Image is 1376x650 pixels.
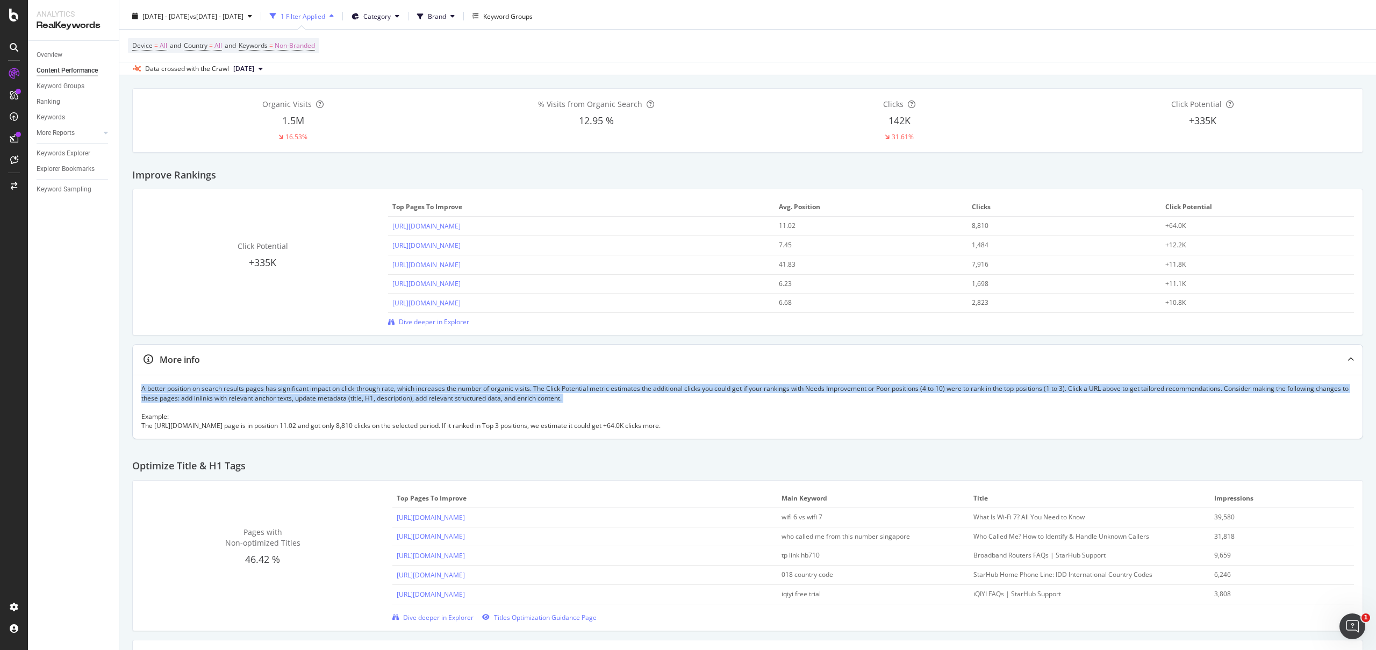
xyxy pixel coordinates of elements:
[37,184,91,195] div: Keyword Sampling
[239,41,268,50] span: Keywords
[1214,570,1336,580] div: 6,246
[209,41,213,50] span: =
[782,570,947,580] div: 018 country code
[1165,240,1331,250] div: +12.2K
[392,241,461,250] a: [URL][DOMAIN_NAME]
[281,12,325,21] div: 1 Filter Applied
[128,8,256,25] button: [DATE] - [DATE]vs[DATE] - [DATE]
[37,81,84,92] div: Keyword Groups
[233,64,254,74] span: 2025 Aug. 31st
[160,354,200,366] div: More info
[132,170,216,181] h2: Improve Rankings
[428,12,446,21] span: Brand
[538,99,642,109] span: % Visits from Organic Search
[37,127,101,139] a: More Reports
[973,551,1182,560] div: Broadband Routers FAQs | StarHub Support
[579,114,614,127] span: 12.95 %
[245,553,280,566] span: 46.42 %
[972,279,1138,289] div: 1,698
[392,613,474,622] a: Dive deeper in Explorer
[1214,551,1336,560] div: 9,659
[972,202,1153,212] span: Clicks
[154,41,158,50] span: =
[1165,279,1331,289] div: +11.1K
[397,513,465,522] a: [URL][DOMAIN_NAME]
[170,41,181,50] span: and
[1165,202,1347,212] span: Click Potential
[399,317,469,326] span: Dive deeper in Explorer
[973,532,1182,541] div: Who Called Me? How to Identify & Handle Unknown Callers
[37,65,98,76] div: Content Performance
[1361,613,1370,622] span: 1
[37,163,95,175] div: Explorer Bookmarks
[1165,221,1331,231] div: +64.0K
[972,240,1138,250] div: 1,484
[363,12,391,21] span: Category
[37,148,90,159] div: Keywords Explorer
[285,132,307,141] div: 16.53%
[141,384,1354,430] div: A better position on search results pages has significant impact on click-through rate, which inc...
[282,114,304,127] span: 1.5M
[972,260,1138,269] div: 7,916
[397,494,770,503] span: Top pages to improve
[262,99,312,109] span: Organic Visits
[392,202,768,212] span: Top pages to improve
[972,298,1138,308] div: 2,823
[37,9,110,19] div: Analytics
[1189,114,1216,127] span: +335K
[1214,589,1336,599] div: 3,808
[225,527,300,548] span: Pages with Non-optimized Titles
[482,613,597,622] a: Titles Optimization Guidance Page
[37,81,111,92] a: Keyword Groups
[37,19,110,32] div: RealKeywords
[973,570,1182,580] div: StarHub Home Phone Line: IDD International Country Codes
[37,184,111,195] a: Keyword Sampling
[275,38,315,53] span: Non-Branded
[779,279,945,289] div: 6.23
[397,590,465,599] a: [URL][DOMAIN_NAME]
[883,99,904,109] span: Clicks
[37,112,111,123] a: Keywords
[1339,613,1365,639] iframe: Intercom live chat
[37,49,62,61] div: Overview
[392,298,461,308] a: [URL][DOMAIN_NAME]
[782,494,963,503] span: Main Keyword
[37,49,111,61] a: Overview
[190,12,243,21] span: vs [DATE] - [DATE]
[160,38,167,53] span: All
[37,112,65,123] div: Keywords
[249,256,276,269] span: +335K
[37,65,111,76] a: Content Performance
[972,221,1138,231] div: 8,810
[37,96,111,108] a: Ranking
[413,8,459,25] button: Brand
[1214,512,1336,522] div: 39,580
[782,512,947,522] div: wifi 6 vs wifi 7
[269,41,273,50] span: =
[494,613,597,622] span: Titles Optimization Guidance Page
[779,240,945,250] div: 7.45
[782,532,947,541] div: who called me from this number singapore
[973,512,1182,522] div: What Is Wi-Fi 7? All You Need to Know
[973,494,1202,503] span: title
[779,260,945,269] div: 41.83
[397,570,465,580] a: [URL][DOMAIN_NAME]
[397,551,465,560] a: [URL][DOMAIN_NAME]
[1165,260,1331,269] div: +11.8K
[229,62,267,75] button: [DATE]
[214,38,222,53] span: All
[37,127,75,139] div: More Reports
[132,461,246,472] h2: Optimize Title & H1 Tags
[266,8,338,25] button: 1 Filter Applied
[888,114,911,127] span: 142K
[37,96,60,108] div: Ranking
[1214,532,1336,541] div: 31,818
[225,41,236,50] span: and
[142,12,190,21] span: [DATE] - [DATE]
[392,260,461,269] a: [URL][DOMAIN_NAME]
[238,241,288,251] span: Click Potential
[779,221,945,231] div: 11.02
[132,41,153,50] span: Device
[145,64,229,74] div: Data crossed with the Crawl
[397,532,465,541] a: [URL][DOMAIN_NAME]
